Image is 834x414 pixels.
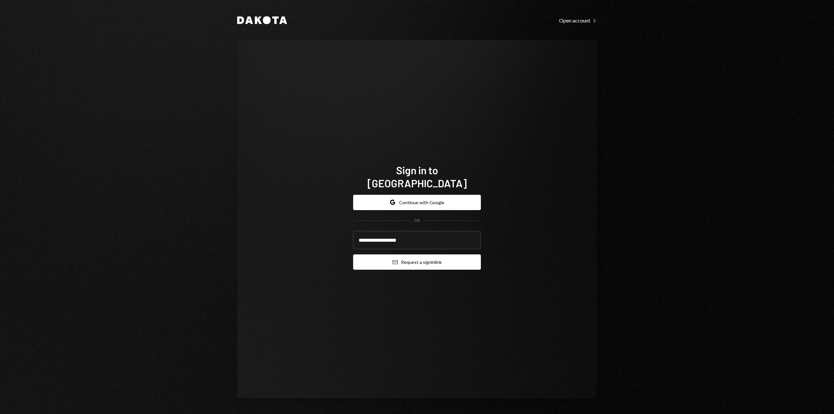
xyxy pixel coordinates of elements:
[559,17,597,24] a: Open account
[414,218,420,223] div: OR
[353,254,481,270] button: Request a signinlink
[353,164,481,190] h1: Sign in to [GEOGRAPHIC_DATA]
[353,195,481,210] button: Continue with Google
